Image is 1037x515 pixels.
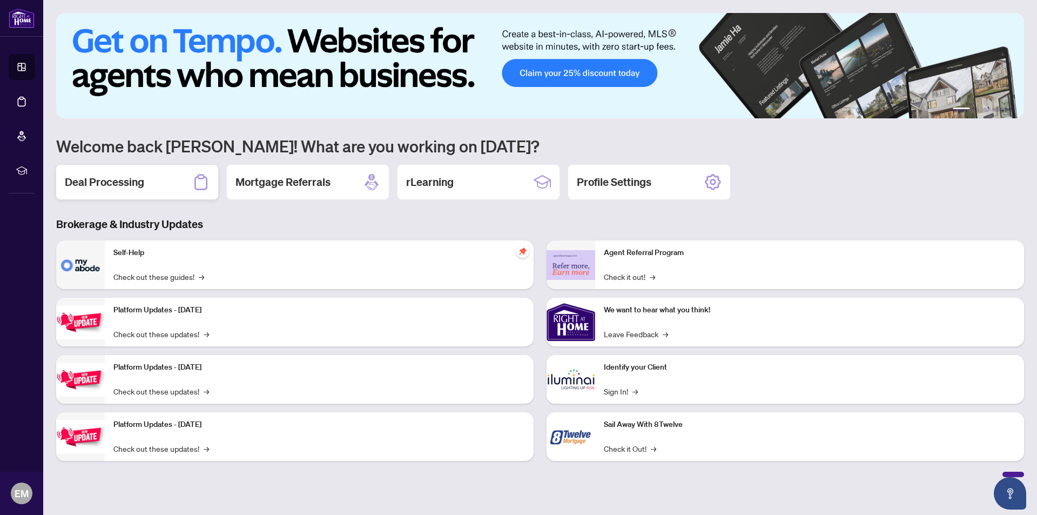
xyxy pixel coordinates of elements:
[516,245,529,258] span: pushpin
[663,328,668,340] span: →
[604,443,656,454] a: Check it Out!→
[983,108,987,112] button: 3
[113,247,525,259] p: Self-Help
[953,108,970,112] button: 1
[113,304,525,316] p: Platform Updates - [DATE]
[1009,108,1013,112] button: 6
[113,443,209,454] a: Check out these updates!→
[604,385,638,397] a: Sign In!→
[1000,108,1005,112] button: 5
[56,420,105,454] img: Platform Updates - June 23, 2025
[56,305,105,339] img: Platform Updates - July 21, 2025
[113,419,525,431] p: Platform Updates - [DATE]
[56,217,1024,232] h3: Brokerage & Industry Updates
[56,13,1024,118] img: Slide 0
[113,385,209,397] a: Check out these updates!→
[650,271,655,283] span: →
[547,250,595,280] img: Agent Referral Program
[406,175,454,190] h2: rLearning
[113,328,209,340] a: Check out these updates!→
[9,8,35,28] img: logo
[56,136,1024,156] h1: Welcome back [PERSON_NAME]! What are you working on [DATE]?
[547,355,595,404] img: Identify your Client
[65,175,144,190] h2: Deal Processing
[992,108,996,112] button: 4
[651,443,656,454] span: →
[204,385,209,397] span: →
[56,240,105,289] img: Self-Help
[204,328,209,340] span: →
[632,385,638,397] span: →
[974,108,979,112] button: 2
[604,419,1015,431] p: Sail Away With 8Twelve
[604,328,668,340] a: Leave Feedback→
[604,362,1015,373] p: Identify your Client
[56,363,105,397] img: Platform Updates - July 8, 2025
[604,247,1015,259] p: Agent Referral Program
[547,412,595,461] img: Sail Away With 8Twelve
[15,486,29,501] span: EM
[113,271,204,283] a: Check out these guides!→
[204,443,209,454] span: →
[199,271,204,283] span: →
[994,477,1026,510] button: Open asap
[547,298,595,346] img: We want to hear what you think!
[604,304,1015,316] p: We want to hear what you think!
[235,175,331,190] h2: Mortgage Referrals
[113,362,525,373] p: Platform Updates - [DATE]
[577,175,651,190] h2: Profile Settings
[604,271,655,283] a: Check it out!→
